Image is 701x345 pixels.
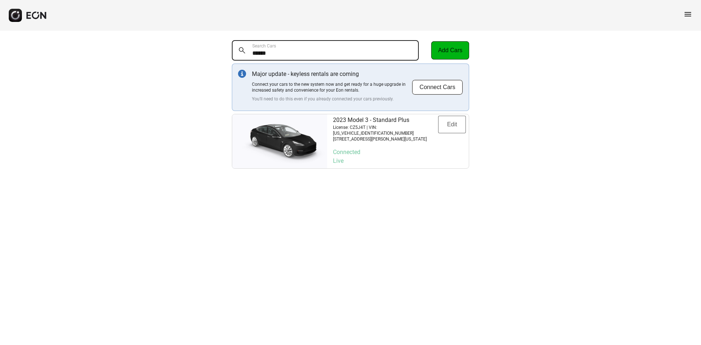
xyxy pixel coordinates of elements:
[412,80,463,95] button: Connect Cars
[252,81,412,93] p: Connect your cars to the new system now and get ready for a huge upgrade in increased safety and ...
[238,70,246,78] img: info
[252,96,412,102] p: You'll need to do this even if you already connected your cars previously.
[333,148,466,157] p: Connected
[431,41,469,60] button: Add Cars
[333,136,438,142] p: [STREET_ADDRESS][PERSON_NAME][US_STATE]
[683,10,692,19] span: menu
[438,116,466,133] button: Edit
[333,157,466,165] p: Live
[333,116,438,124] p: 2023 Model 3 - Standard Plus
[333,124,438,136] p: License: CZ5J4T | VIN: [US_VEHICLE_IDENTIFICATION_NUMBER]
[252,70,412,78] p: Major update - keyless rentals are coming
[232,118,327,165] img: car
[252,43,276,49] label: Search Cars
